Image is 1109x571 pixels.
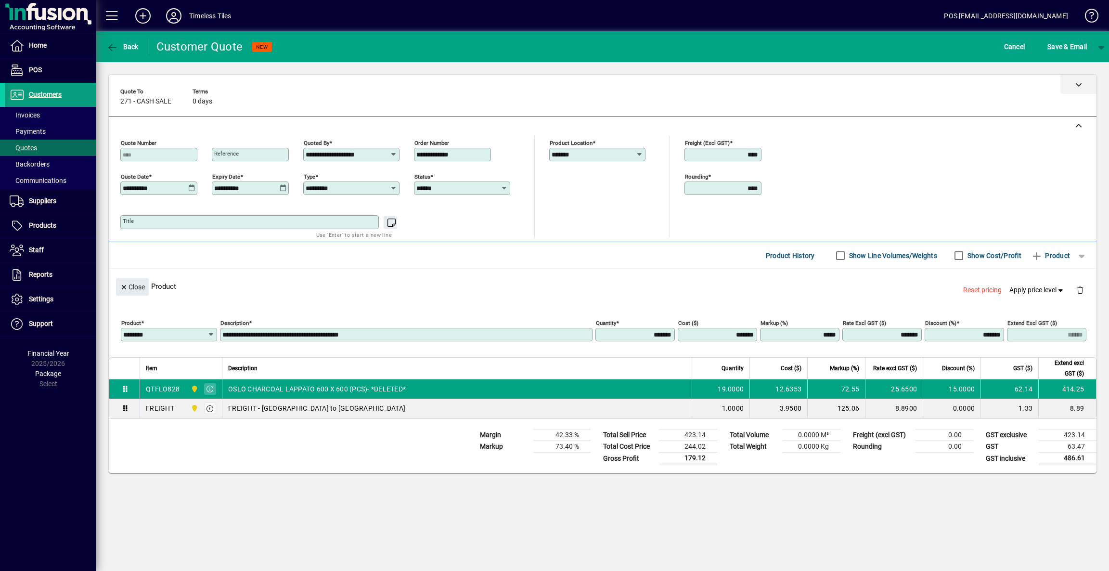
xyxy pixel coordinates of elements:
app-page-header-button: Delete [1069,285,1092,294]
td: 414.25 [1038,379,1096,399]
a: Support [5,312,96,336]
mat-label: Reference [214,150,239,157]
td: 12.6353 [749,379,807,399]
button: Apply price level [1006,282,1069,299]
td: Rounding [848,441,916,453]
mat-label: Description [220,320,249,326]
mat-label: Quoted by [304,140,329,146]
span: Close [120,279,145,295]
button: Profile [158,7,189,25]
td: Total Weight [725,441,783,453]
span: Invoices [10,111,40,119]
td: 15.0000 [923,379,980,399]
a: Settings [5,287,96,311]
span: Cancel [1004,39,1025,54]
span: Suppliers [29,197,56,205]
span: Apply price level [1009,285,1065,295]
span: Support [29,320,53,327]
span: Product History [766,248,815,263]
td: GST exclusive [981,429,1039,441]
mat-label: Product location [550,140,593,146]
label: Show Line Volumes/Weights [847,251,937,260]
span: Products [29,221,56,229]
span: 0 days [193,98,212,105]
a: Home [5,34,96,58]
button: Close [116,278,149,296]
span: Financial Year [27,350,69,357]
mat-label: Rate excl GST ($) [843,320,886,326]
label: Show Cost/Profit [966,251,1021,260]
td: GST inclusive [981,453,1039,465]
span: 1.0000 [722,403,744,413]
div: POS [EMAIL_ADDRESS][DOMAIN_NAME] [944,8,1068,24]
span: Payments [10,128,46,135]
td: Markup [475,441,533,453]
button: Add [128,7,158,25]
span: Product [1031,248,1070,263]
a: Suppliers [5,189,96,213]
span: Quantity [722,363,744,374]
span: Item [146,363,157,374]
td: Gross Profit [598,453,659,465]
td: 42.33 % [533,429,591,441]
button: Product History [762,247,819,264]
span: Staff [29,246,44,254]
span: S [1047,43,1051,51]
td: 0.0000 Kg [783,441,840,453]
div: 25.6500 [871,384,917,394]
span: Home [29,41,47,49]
span: Description [228,363,258,374]
td: 423.14 [1039,429,1096,441]
a: POS [5,58,96,82]
td: 62.14 [980,379,1038,399]
td: Margin [475,429,533,441]
mat-label: Title [123,218,134,224]
a: Communications [5,172,96,189]
span: Reset pricing [963,285,1002,295]
a: Products [5,214,96,238]
a: Staff [5,238,96,262]
span: Communications [10,177,66,184]
span: Dunedin [188,384,199,394]
mat-label: Freight (excl GST) [685,140,730,146]
td: 72.55 [807,379,865,399]
mat-label: Markup (%) [761,320,788,326]
td: 125.06 [807,399,865,418]
a: Invoices [5,107,96,123]
mat-label: Extend excl GST ($) [1007,320,1057,326]
a: Quotes [5,140,96,156]
mat-label: Quantity [596,320,616,326]
mat-label: Rounding [685,173,708,180]
td: 3.9500 [749,399,807,418]
mat-label: Order number [414,140,449,146]
span: Settings [29,295,53,303]
mat-label: Type [304,173,315,180]
span: Rate excl GST ($) [873,363,917,374]
span: Reports [29,271,52,278]
span: Back [106,43,139,51]
mat-hint: Use 'Enter' to start a new line [316,229,392,240]
app-page-header-button: Back [96,38,149,55]
span: FREIGHT - [GEOGRAPHIC_DATA] to [GEOGRAPHIC_DATA] [228,403,405,413]
td: Total Sell Price [598,429,659,441]
td: 63.47 [1039,441,1096,453]
td: Freight (excl GST) [848,429,916,441]
a: Knowledge Base [1078,2,1097,33]
td: 0.00 [916,429,973,441]
app-page-header-button: Close [114,282,151,291]
div: Product [109,269,1096,304]
span: POS [29,66,42,74]
td: 73.40 % [533,441,591,453]
div: FREIGHT [146,403,174,413]
td: 8.89 [1038,399,1096,418]
span: 19.0000 [718,384,744,394]
button: Delete [1069,278,1092,301]
button: Cancel [1002,38,1028,55]
td: 0.0000 [923,399,980,418]
span: Package [35,370,61,377]
span: GST ($) [1013,363,1032,374]
td: 423.14 [659,429,717,441]
button: Save & Email [1043,38,1092,55]
span: 271 - CASH SALE [120,98,171,105]
mat-label: Quote date [121,173,149,180]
